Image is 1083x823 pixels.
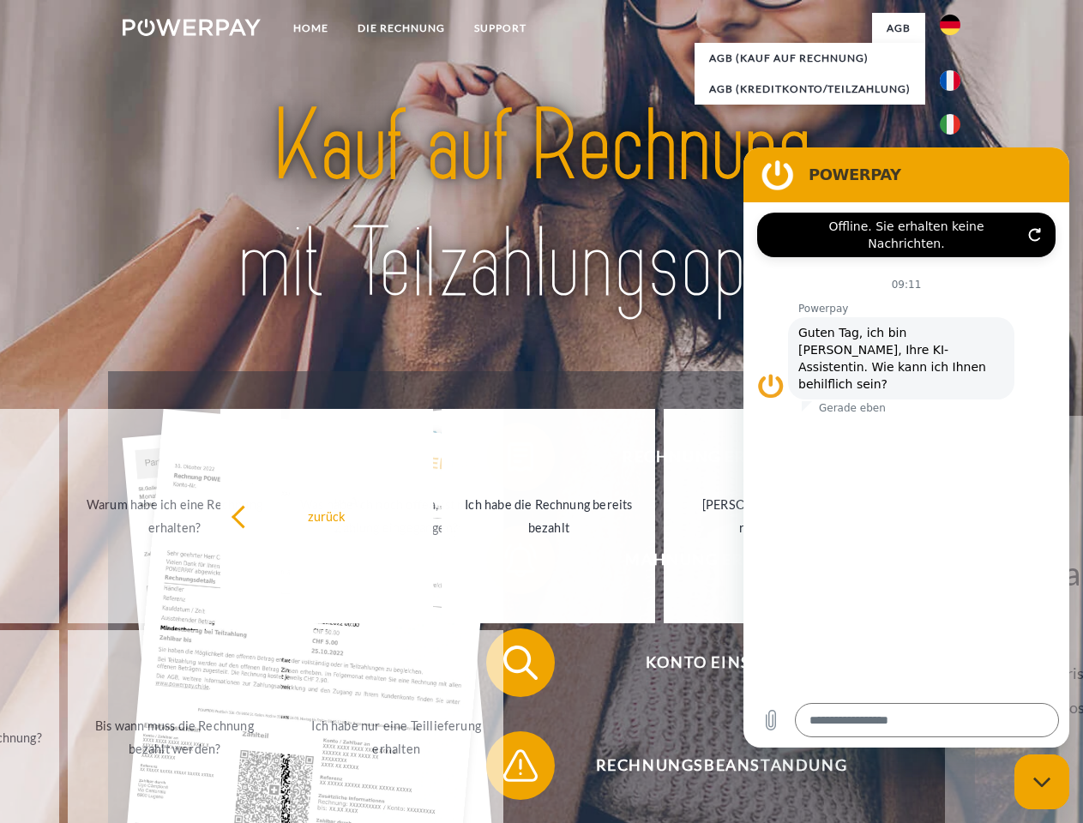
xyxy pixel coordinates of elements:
[164,82,919,328] img: title-powerpay_de.svg
[460,13,541,44] a: SUPPORT
[300,714,493,760] div: Ich habe nur eine Teillieferung erhalten
[695,74,925,105] a: AGB (Kreditkonto/Teilzahlung)
[78,714,271,760] div: Bis wann muss die Rechnung bezahlt werden?
[452,493,645,539] div: Ich habe die Rechnung bereits bezahlt
[123,19,261,36] img: logo-powerpay-white.svg
[674,493,867,539] div: [PERSON_NAME] wurde retourniert
[1014,754,1069,809] iframe: Schaltfläche zum Öffnen des Messaging-Fensters; Konversation läuft
[343,13,460,44] a: DIE RECHNUNG
[231,504,424,527] div: zurück
[872,13,925,44] a: agb
[78,493,271,539] div: Warum habe ich eine Rechnung erhalten?
[940,15,960,35] img: de
[743,147,1069,748] iframe: Messaging-Fenster
[511,731,931,800] span: Rechnungsbeanstandung
[279,13,343,44] a: Home
[486,731,932,800] button: Rechnungsbeanstandung
[511,628,931,697] span: Konto einsehen
[486,628,932,697] button: Konto einsehen
[940,114,960,135] img: it
[940,70,960,91] img: fr
[695,43,925,74] a: AGB (Kauf auf Rechnung)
